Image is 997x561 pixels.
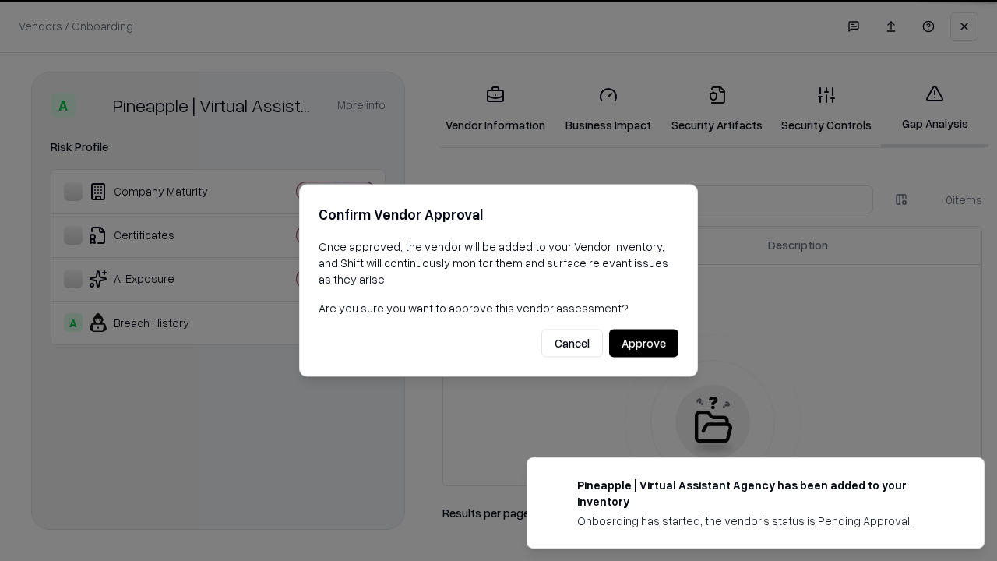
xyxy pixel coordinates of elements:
p: Once approved, the vendor will be added to your Vendor Inventory, and Shift will continuously mon... [319,238,678,288]
h2: Confirm Vendor Approval [319,203,678,226]
button: Cancel [541,330,603,358]
div: Pineapple | Virtual Assistant Agency has been added to your inventory [577,477,946,510]
div: Onboarding has started, the vendor's status is Pending Approval. [577,513,946,529]
img: trypineapple.com [546,477,565,496]
p: Are you sure you want to approve this vendor assessment? [319,300,678,316]
button: Approve [609,330,678,358]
